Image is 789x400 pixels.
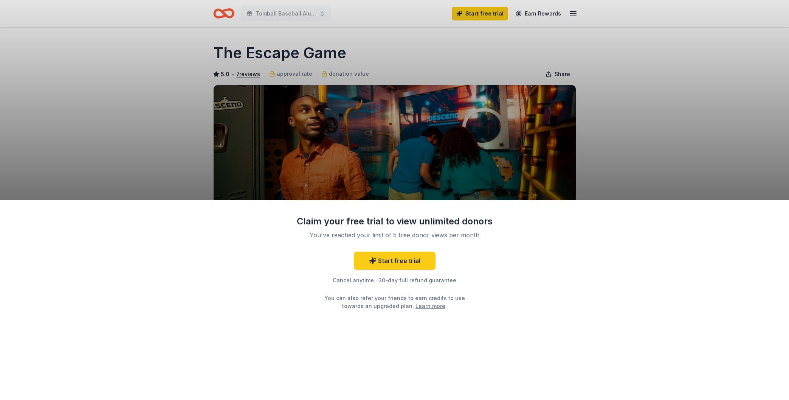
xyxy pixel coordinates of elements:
[296,215,493,227] div: Claim your free trial to view unlimited donors
[296,276,493,285] div: Cancel anytime · 30-day full refund guarantee
[318,294,472,310] div: You can also refer your friends to earn credits to use towards an upgraded plan. .
[415,302,445,310] a: Learn more
[305,230,484,240] div: You've reached your limit of 5 free donor views per month
[354,252,436,270] a: Start free trial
